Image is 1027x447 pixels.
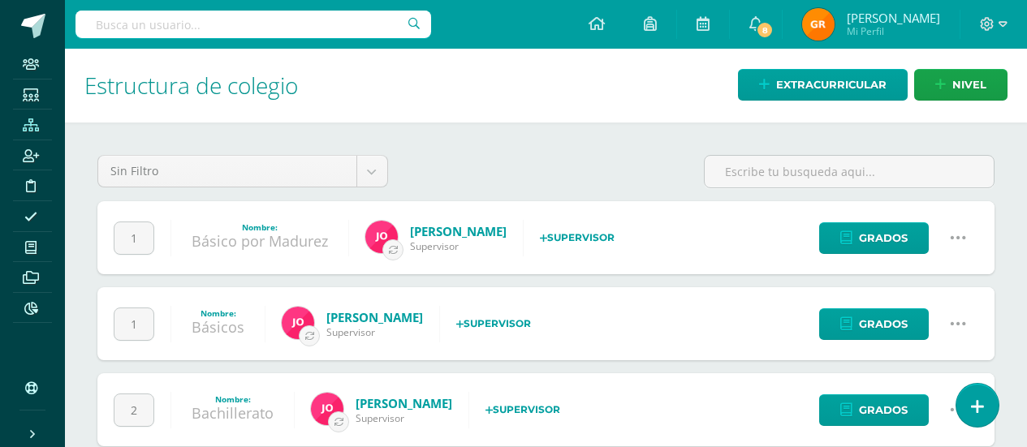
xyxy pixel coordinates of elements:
[98,156,387,187] a: Sin Filtro
[84,70,298,101] span: Estructura de colegio
[282,307,314,339] img: a7a57b6c992512b3d2b3c5b9842ce59d.png
[540,231,615,243] strong: Supervisor
[192,231,328,251] a: Básico por Madurez
[110,156,344,187] span: Sin Filtro
[215,393,251,405] strong: Nombre:
[776,70,887,100] span: Extracurricular
[326,309,423,325] a: [PERSON_NAME]
[738,69,908,101] a: Extracurricular
[819,394,929,426] a: Grados
[356,395,452,411] a: [PERSON_NAME]
[847,24,940,38] span: Mi Perfil
[914,69,1008,101] a: nivel
[192,403,274,423] a: Bachillerato
[859,395,908,425] span: Grados
[952,70,986,100] span: nivel
[802,8,835,41] img: 8b439ad8d3e76f229b613c813db18c8d.png
[819,222,929,254] a: Grados
[201,307,236,319] strong: Nombre:
[756,21,774,39] span: 8
[456,317,531,329] strong: Supervisor
[242,221,278,233] strong: Nombre:
[365,221,398,253] img: a7a57b6c992512b3d2b3c5b9842ce59d.png
[410,223,507,239] a: [PERSON_NAME]
[705,156,994,187] input: Escribe tu busqueda aqui...
[859,309,908,339] span: Grados
[485,403,560,415] strong: Supervisor
[859,223,908,253] span: Grados
[356,411,452,425] span: Supervisor
[326,325,423,339] span: Supervisor
[192,317,244,337] a: Básicos
[410,239,507,253] span: Supervisor
[311,393,343,425] img: a7a57b6c992512b3d2b3c5b9842ce59d.png
[819,308,929,340] a: Grados
[76,11,431,38] input: Busca un usuario...
[847,10,940,26] span: [PERSON_NAME]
